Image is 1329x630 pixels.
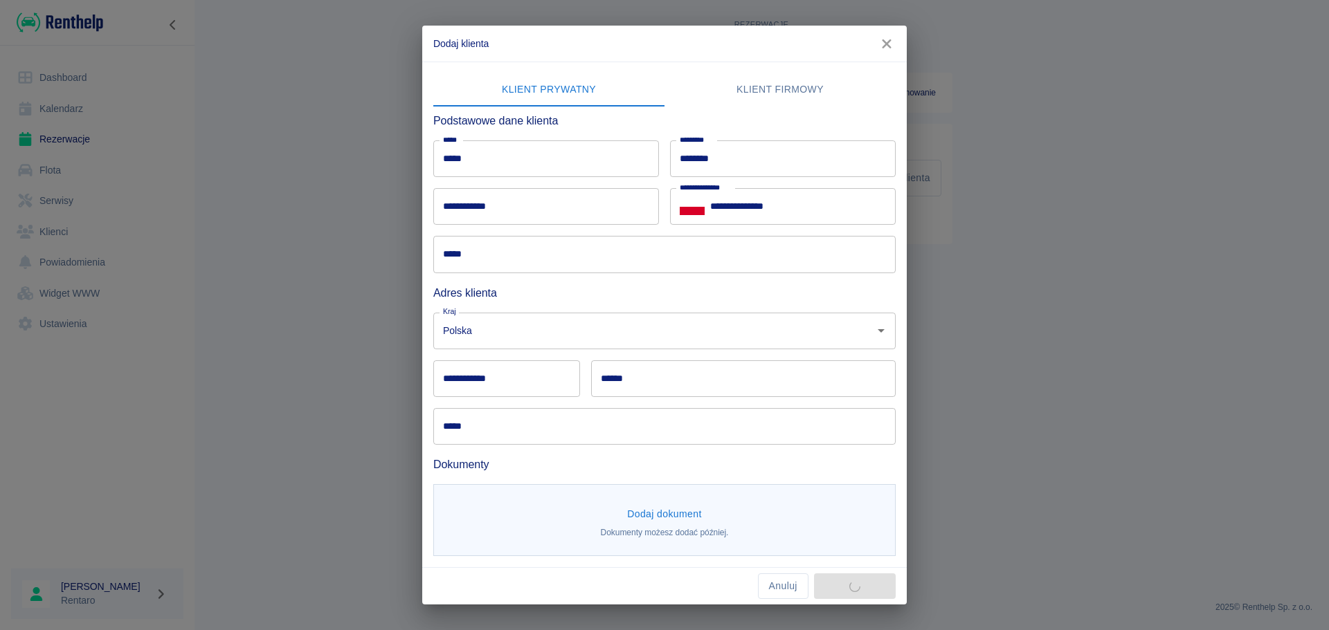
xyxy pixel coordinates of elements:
h2: Dodaj klienta [422,26,907,62]
h6: Podstawowe dane klienta [433,112,896,129]
label: Kraj [443,306,456,317]
div: lab API tabs example [433,73,896,106]
button: Klient prywatny [433,73,664,106]
h6: Adres klienta [433,284,896,302]
button: Anuluj [758,573,808,599]
button: Select country [680,196,705,217]
h6: Dokumenty [433,456,896,473]
button: Klient firmowy [664,73,896,106]
button: Otwórz [871,321,891,340]
p: Dokumenty możesz dodać później. [601,526,729,539]
button: Dodaj dokument [622,501,707,527]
